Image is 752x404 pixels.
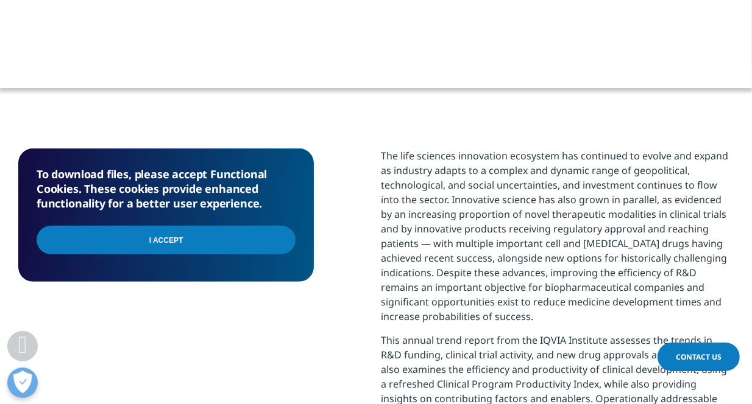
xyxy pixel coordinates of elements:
[37,226,296,254] input: I Accept
[658,343,740,371] a: Contact Us
[676,352,722,362] span: Contact Us
[37,167,296,211] h5: To download files, please accept Functional Cookies. These cookies provide enhanced functionality...
[381,148,734,333] p: The life sciences innovation ecosystem has continued to evolve and expand as industry adapts to a...
[7,367,38,398] button: Open Preferences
